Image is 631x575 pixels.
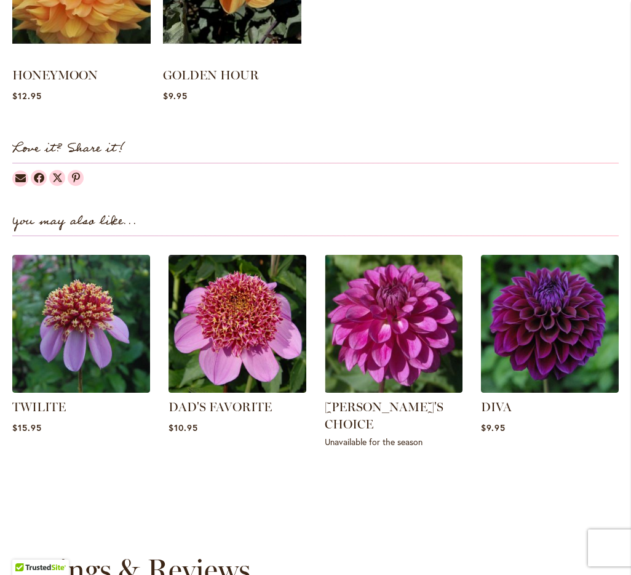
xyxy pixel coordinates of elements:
[12,384,150,395] a: TWILITE
[169,400,272,414] a: DAD'S FAVORITE
[481,422,506,433] span: $9.95
[31,170,47,186] a: Dahlias on Facebook
[325,255,462,393] img: TED'S CHOICE
[12,211,137,231] strong: You may also like...
[481,384,619,395] a: Diva
[169,255,306,393] img: DAD'S FAVORITE
[481,400,512,414] a: DIVA
[12,400,66,414] a: TWILITE
[163,68,259,82] a: GOLDEN HOUR
[68,170,84,186] a: Dahlias on Pinterest
[49,170,65,186] a: Dahlias on Twitter
[12,90,42,102] span: $12.95
[169,384,306,395] a: DAD'S FAVORITE
[12,422,42,433] span: $15.95
[325,384,462,395] a: TED'S CHOICE
[169,422,198,433] span: $10.95
[481,255,619,393] img: Diva
[12,68,98,82] a: HONEYMOON
[12,255,150,393] img: TWILITE
[9,531,44,566] iframe: Launch Accessibility Center
[325,436,462,448] p: Unavailable for the season
[325,400,443,432] a: [PERSON_NAME]'S CHOICE
[12,139,125,159] strong: Love it? Share it!
[163,90,188,102] span: $9.95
